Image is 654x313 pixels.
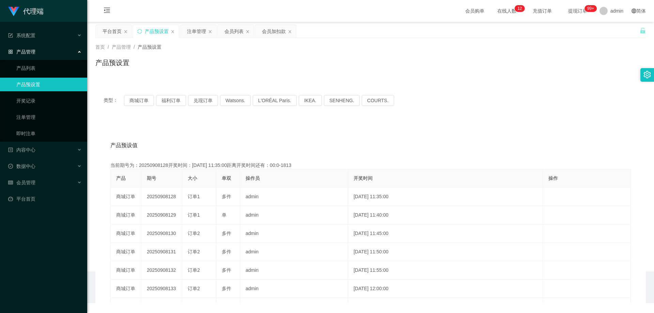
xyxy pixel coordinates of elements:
td: 20250908131 [141,243,182,261]
button: 商城订单 [124,95,154,106]
span: 操作员 [246,175,260,181]
button: 兑现订单 [188,95,218,106]
div: 会员加扣款 [262,25,286,38]
button: 福利订单 [156,95,186,106]
span: 多件 [222,249,231,254]
td: admin [240,188,348,206]
p: 2 [520,5,522,12]
div: 当前期号为：20250908128开奖时间：[DATE] 11:35:00距离开奖时间还有：00:0-1813 [110,162,631,169]
span: 产品 [116,175,126,181]
td: [DATE] 11:35:00 [348,188,543,206]
span: 多件 [222,194,231,199]
sup: 12 [515,5,525,12]
div: 产品预设置 [145,25,169,38]
i: 图标: close [171,30,175,34]
button: L'ORÉAL Paris. [253,95,297,106]
span: 订单2 [188,286,200,291]
a: 产品预设置 [16,78,82,91]
button: Watsons. [220,95,251,106]
span: 多件 [222,231,231,236]
i: 图标: appstore-o [8,49,13,54]
i: 图标: check-circle-o [8,164,13,169]
a: 开奖记录 [16,94,82,108]
span: 订单2 [188,249,200,254]
span: 多件 [222,286,231,291]
i: 图标: setting [643,71,651,78]
span: 充值订单 [529,9,555,13]
button: IKEA. [299,95,322,106]
td: admin [240,261,348,280]
span: 单双 [222,175,231,181]
button: SENHENG. [324,95,360,106]
a: 注单管理 [16,110,82,124]
span: / [134,44,135,50]
a: 代理端 [8,8,44,14]
td: 20250908132 [141,261,182,280]
img: logo.9652507e.png [8,7,19,16]
td: [DATE] 11:50:00 [348,243,543,261]
span: 开奖时间 [354,175,373,181]
a: 即时注单 [16,127,82,140]
td: 商城订单 [111,224,141,243]
sup: 1111 [585,5,597,12]
td: admin [240,280,348,298]
span: 订单1 [188,212,200,218]
div: 会员列表 [224,25,244,38]
td: 商城订单 [111,243,141,261]
td: 商城订单 [111,188,141,206]
a: 图标: dashboard平台首页 [8,192,82,206]
span: / [108,44,109,50]
td: admin [240,206,348,224]
span: 会员管理 [8,180,35,185]
i: 图标: unlock [640,28,646,34]
td: [DATE] 11:40:00 [348,206,543,224]
td: 20250908130 [141,224,182,243]
td: 20250908129 [141,206,182,224]
span: 提现订单 [565,9,591,13]
span: 订单1 [188,194,200,199]
td: [DATE] 12:00:00 [348,280,543,298]
h1: 代理端 [23,0,44,22]
span: 首页 [95,44,105,50]
span: 操作 [548,175,558,181]
span: 内容中心 [8,147,35,153]
i: 图标: global [632,9,636,13]
span: 订单2 [188,267,200,273]
span: 产品预设值 [110,141,138,150]
span: 多件 [222,267,231,273]
i: 图标: close [288,30,292,34]
p: 1 [517,5,520,12]
td: [DATE] 11:55:00 [348,261,543,280]
i: 图标: menu-fold [95,0,119,22]
i: 图标: close [208,30,212,34]
span: 产品管理 [8,49,35,54]
span: 单 [222,212,227,218]
div: 2021 [93,288,649,295]
span: 大小 [188,175,197,181]
i: 图标: form [8,33,13,38]
div: 平台首页 [103,25,122,38]
span: 订单2 [188,231,200,236]
h1: 产品预设置 [95,58,129,68]
span: 产品管理 [112,44,131,50]
i: 图标: close [246,30,250,34]
span: 期号 [147,175,156,181]
i: 图标: profile [8,147,13,152]
td: 商城订单 [111,261,141,280]
td: 20250908133 [141,280,182,298]
td: 商城订单 [111,206,141,224]
a: 产品列表 [16,61,82,75]
td: 20250908128 [141,188,182,206]
i: 图标: sync [137,29,142,34]
td: admin [240,224,348,243]
span: 产品预设置 [138,44,161,50]
span: 数据中心 [8,163,35,169]
td: 商城订单 [111,280,141,298]
span: 系统配置 [8,33,35,38]
td: [DATE] 11:45:00 [348,224,543,243]
div: 注单管理 [187,25,206,38]
button: COURTS. [362,95,394,106]
i: 图标: close [124,30,128,34]
span: 类型： [104,95,124,106]
i: 图标: table [8,180,13,185]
